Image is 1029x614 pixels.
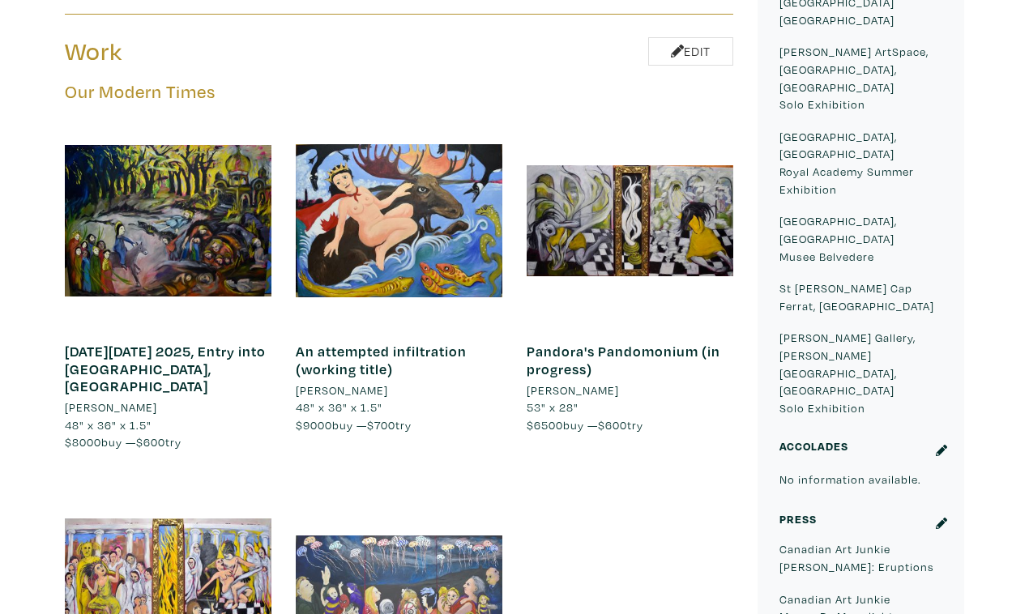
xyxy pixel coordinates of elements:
[779,471,921,487] small: No information available.
[527,417,563,433] span: $6500
[598,417,627,433] span: $600
[779,438,848,454] small: Accolades
[65,417,152,433] span: 48" x 36" x 1.5"
[779,329,942,416] p: [PERSON_NAME] Gallery, [PERSON_NAME][GEOGRAPHIC_DATA], [GEOGRAPHIC_DATA] Solo Exhibition
[527,382,733,399] a: [PERSON_NAME]
[65,434,181,450] span: buy — try
[779,511,817,527] small: Press
[296,417,412,433] span: buy — try
[136,434,165,450] span: $600
[296,399,382,415] span: 48" x 36" x 1.5"
[296,382,502,399] a: [PERSON_NAME]
[527,382,619,399] li: [PERSON_NAME]
[65,36,387,67] h3: Work
[779,279,942,314] p: St [PERSON_NAME] Cap Ferrat, [GEOGRAPHIC_DATA]
[527,399,579,415] span: 53" x 28"
[367,417,395,433] span: $700
[65,342,266,395] a: [DATE][DATE] 2025, Entry into [GEOGRAPHIC_DATA], [GEOGRAPHIC_DATA]
[296,382,388,399] li: [PERSON_NAME]
[527,342,720,378] a: Pandora's Pandomonium (in progress)
[779,540,942,575] p: Canadian Art Junkie [PERSON_NAME]: Eruptions
[65,81,733,103] h5: Our Modern Times
[779,128,942,198] p: [GEOGRAPHIC_DATA], [GEOGRAPHIC_DATA] Royal Academy Summer Exhibition
[296,417,332,433] span: $9000
[65,434,101,450] span: $8000
[779,212,942,265] p: [GEOGRAPHIC_DATA], [GEOGRAPHIC_DATA] Musee Belvedere
[779,43,942,113] p: [PERSON_NAME] ArtSpace, [GEOGRAPHIC_DATA], [GEOGRAPHIC_DATA] Solo Exhibition
[65,399,157,416] li: [PERSON_NAME]
[65,399,271,416] a: [PERSON_NAME]
[648,37,733,66] a: Edit
[296,342,467,378] a: An attempted infiltration (working title)
[527,417,643,433] span: buy — try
